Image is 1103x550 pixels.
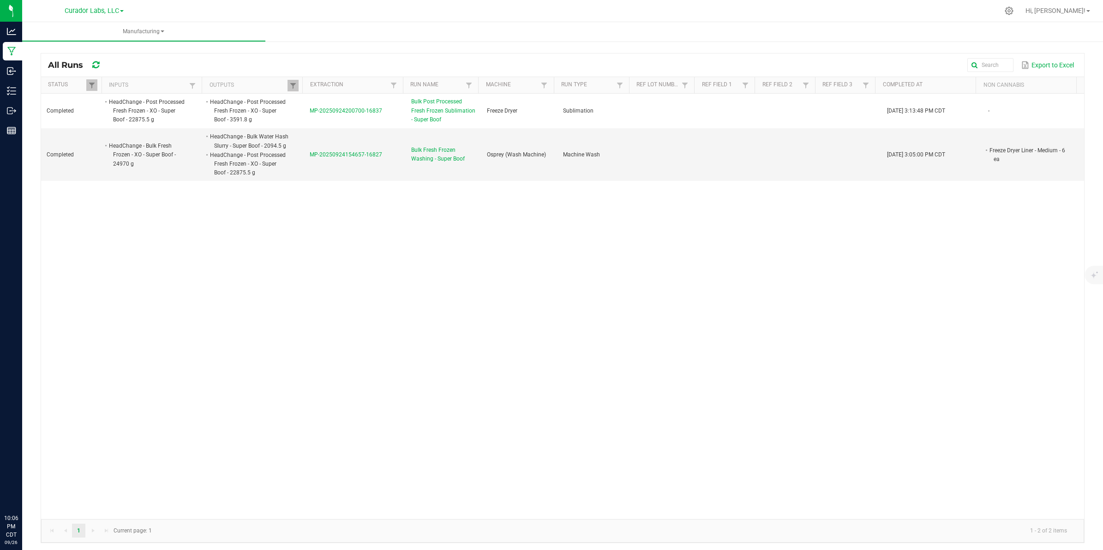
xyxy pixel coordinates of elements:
[48,57,115,73] div: All Runs
[7,66,16,76] inline-svg: Inbound
[563,151,600,158] span: Machine Wash
[967,58,1013,72] input: Search
[22,28,265,36] span: Manufacturing
[288,80,299,91] a: Filter
[740,79,751,91] a: Filter
[976,77,1076,94] th: Non Cannabis
[7,86,16,96] inline-svg: Inventory
[1019,57,1076,73] button: Export to Excel
[636,81,679,89] a: Ref Lot NumberSortable
[310,108,382,114] span: MP-20250924200700-16837
[7,47,16,56] inline-svg: Manufacturing
[679,79,690,91] a: Filter
[4,514,18,539] p: 10:06 PM CDT
[883,81,972,89] a: Completed AtSortable
[1025,7,1085,14] span: Hi, [PERSON_NAME]!
[108,141,188,168] li: HeadChange - Bulk Fresh Frozen - XO - Super Boof - 24970 g
[887,108,945,114] span: [DATE] 3:13:48 PM CDT
[702,81,740,89] a: Ref Field 1Sortable
[86,79,97,91] a: Filter
[822,81,860,89] a: Ref Field 3Sortable
[310,81,388,89] a: ExtractionSortable
[9,476,37,504] iframe: Resource center
[411,146,476,163] span: Bulk Fresh Frozen Washing - Super Boof
[22,22,265,42] a: Manufacturing
[209,132,289,150] li: HeadChange - Bulk Water Hash Slurry - Super Boof - 2094.5 g
[860,79,871,91] a: Filter
[7,27,16,36] inline-svg: Analytics
[310,151,382,158] span: MP-20250924154657-16827
[561,81,614,89] a: Run TypeSortable
[27,475,38,486] iframe: Resource center unread badge
[487,151,546,158] span: Osprey (Wash Machine)
[47,108,74,114] span: Completed
[539,79,550,91] a: Filter
[65,7,119,15] span: Curador Labs, LLC
[202,77,302,94] th: Outputs
[209,150,289,178] li: HeadChange - Post Processed Fresh Frozen - XO - Super Boof - 22875.5 g
[102,77,202,94] th: Inputs
[614,79,625,91] a: Filter
[486,81,539,89] a: MachineSortable
[388,79,399,91] a: Filter
[887,151,945,158] span: [DATE] 3:05:00 PM CDT
[762,81,800,89] a: Ref Field 2Sortable
[72,524,85,538] a: Page 1
[7,126,16,135] inline-svg: Reports
[563,108,593,114] span: Sublimation
[157,523,1074,538] kendo-pager-info: 1 - 2 of 2 items
[463,79,474,91] a: Filter
[41,519,1084,543] kendo-pager: Current page: 1
[1003,6,1015,15] div: Manage settings
[410,81,463,89] a: Run NameSortable
[988,146,1068,164] li: Freeze Dryer Liner - Medium - 6 ea
[47,151,74,158] span: Completed
[209,97,289,125] li: HeadChange - Post Processed Fresh Frozen - XO - Super Boof - 3591.8 g
[108,97,188,125] li: HeadChange - Post Processed Fresh Frozen - XO - Super Boof - 22875.5 g
[187,80,198,91] a: Filter
[4,539,18,546] p: 09/26
[411,97,476,124] span: Bulk Post Processed Fresh Frozen Sublimation - Super Boof
[800,79,811,91] a: Filter
[487,108,517,114] span: Freeze Dryer
[7,106,16,115] inline-svg: Outbound
[983,94,1084,129] td: -
[48,81,86,89] a: StatusSortable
